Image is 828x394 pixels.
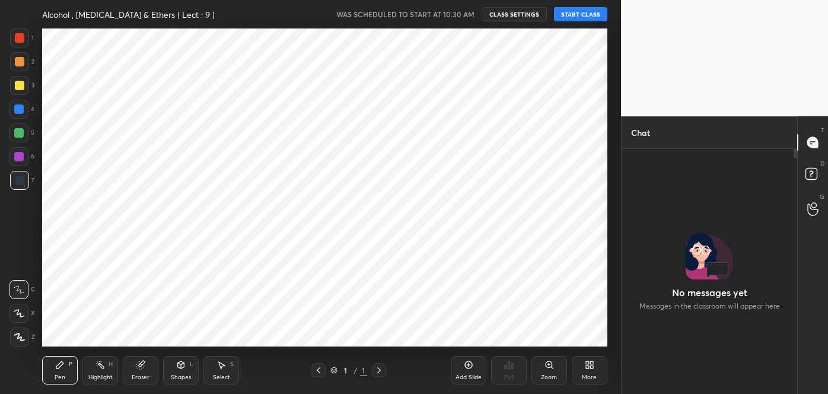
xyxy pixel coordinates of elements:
div: 4 [9,100,34,119]
p: G [820,192,824,201]
div: 6 [9,147,34,166]
div: Eraser [132,374,149,380]
div: Shapes [171,374,191,380]
div: Z [10,328,35,347]
div: 1 [10,28,34,47]
div: H [109,361,113,367]
h5: WAS SCHEDULED TO START AT 10:30 AM [336,9,474,20]
div: Zoom [541,374,557,380]
div: More [582,374,597,380]
div: Add Slide [456,374,482,380]
div: X [9,304,35,323]
button: START CLASS [554,7,607,21]
div: Highlight [88,374,113,380]
button: CLASS SETTINGS [482,7,547,21]
div: S [230,361,234,367]
div: 3 [10,76,34,95]
h4: Alcohol , [MEDICAL_DATA] & Ethers ( Lect : 9 ) [42,9,215,20]
div: 7 [10,171,34,190]
div: P [69,361,72,367]
div: C [9,280,35,299]
div: / [354,367,358,374]
p: D [820,159,824,168]
div: 2 [10,52,34,71]
div: Pen [55,374,65,380]
div: 1 [360,365,367,376]
div: 1 [340,367,352,374]
div: L [190,361,193,367]
div: Select [213,374,230,380]
div: 5 [9,123,34,142]
p: Chat [622,117,660,148]
p: T [821,126,824,135]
